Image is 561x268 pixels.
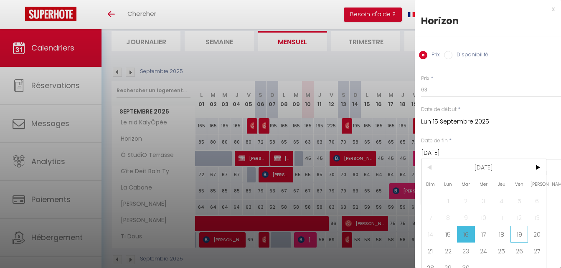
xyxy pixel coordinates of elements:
span: 2 [457,192,475,209]
label: Prix [427,51,440,60]
span: 5 [510,192,528,209]
span: 26 [510,243,528,259]
label: Date de début [421,106,457,114]
span: 21 [421,243,439,259]
span: Jeu [492,176,510,192]
span: 8 [439,209,457,226]
span: 12 [510,209,528,226]
span: 22 [439,243,457,259]
span: 11 [492,209,510,226]
span: [PERSON_NAME] [528,176,546,192]
span: 4 [492,192,510,209]
span: > [528,159,546,176]
span: 19 [510,226,528,243]
span: 27 [528,243,546,259]
span: 25 [492,243,510,259]
div: x [415,4,555,14]
span: 13 [528,209,546,226]
span: < [421,159,439,176]
span: Lun [439,176,457,192]
span: 3 [475,192,493,209]
span: 24 [475,243,493,259]
span: [DATE] [439,159,528,176]
span: 23 [457,243,475,259]
button: Ouvrir le widget de chat LiveChat [7,3,32,28]
span: 7 [421,209,439,226]
span: 14 [421,226,439,243]
label: Date de fin [421,137,448,145]
span: 9 [457,209,475,226]
label: Prix [421,75,429,83]
span: 17 [475,226,493,243]
span: Ven [510,176,528,192]
span: 16 [457,226,475,243]
span: 6 [528,192,546,209]
div: Horizon [421,14,555,28]
span: 15 [439,226,457,243]
span: 10 [475,209,493,226]
span: 1 [439,192,457,209]
span: 20 [528,226,546,243]
span: Dim [421,176,439,192]
span: Mer [475,176,493,192]
span: Mar [457,176,475,192]
span: 18 [492,226,510,243]
label: Disponibilité [452,51,488,60]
